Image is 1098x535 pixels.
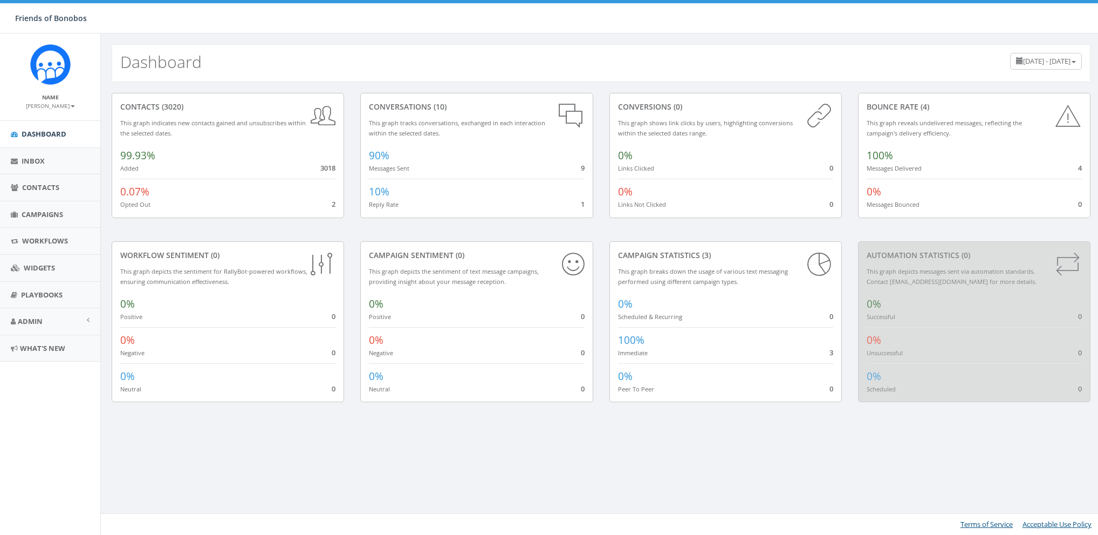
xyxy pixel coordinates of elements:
[120,53,202,71] h2: Dashboard
[120,297,135,311] span: 0%
[618,164,654,172] small: Links Clicked
[960,519,1013,529] a: Terms of Service
[369,101,584,112] div: conversations
[867,349,903,357] small: Unsuccessful
[867,148,893,162] span: 100%
[618,313,682,321] small: Scheduled & Recurring
[369,385,390,393] small: Neutral
[867,185,881,199] span: 0%
[120,148,155,162] span: 99.93%
[120,313,142,321] small: Positive
[618,349,648,357] small: Immediate
[867,385,896,393] small: Scheduled
[22,129,66,139] span: Dashboard
[15,13,87,23] span: Friends of Bonobos
[618,369,633,383] span: 0%
[369,369,383,383] span: 0%
[120,349,145,357] small: Negative
[160,101,183,112] span: (3020)
[369,333,383,347] span: 0%
[829,311,833,321] span: 0
[618,297,633,311] span: 0%
[618,250,833,261] div: Campaign Statistics
[618,200,666,208] small: Links Not Clicked
[867,119,1022,137] small: This graph reveals undelivered messages, reflecting the campaign's delivery efficiency.
[867,101,1082,112] div: Bounce Rate
[209,250,219,260] span: (0)
[22,209,63,219] span: Campaigns
[1078,348,1082,357] span: 0
[22,182,59,192] span: Contacts
[120,250,335,261] div: Workflow Sentiment
[26,100,75,110] a: [PERSON_NAME]
[581,199,585,209] span: 1
[20,343,65,353] span: What's New
[369,349,393,357] small: Negative
[369,313,391,321] small: Positive
[867,313,895,321] small: Successful
[369,148,389,162] span: 90%
[1078,384,1082,394] span: 0
[867,333,881,347] span: 0%
[1023,56,1070,66] span: [DATE] - [DATE]
[867,297,881,311] span: 0%
[829,348,833,357] span: 3
[120,164,139,172] small: Added
[18,316,43,326] span: Admin
[120,200,150,208] small: Opted Out
[22,156,45,166] span: Inbox
[1078,199,1082,209] span: 0
[581,348,585,357] span: 0
[581,163,585,173] span: 9
[332,311,335,321] span: 0
[867,164,922,172] small: Messages Delivered
[120,119,306,137] small: This graph indicates new contacts gained and unsubscribes within the selected dates.
[618,333,644,347] span: 100%
[671,101,682,112] span: (0)
[918,101,929,112] span: (4)
[120,333,135,347] span: 0%
[431,101,447,112] span: (10)
[867,250,1082,261] div: Automation Statistics
[1022,519,1092,529] a: Acceptable Use Policy
[369,297,383,311] span: 0%
[42,93,59,101] small: Name
[581,311,585,321] span: 0
[332,348,335,357] span: 0
[618,385,654,393] small: Peer To Peer
[369,200,399,208] small: Reply Rate
[618,119,793,137] small: This graph shows link clicks by users, highlighting conversions within the selected dates range.
[618,267,788,286] small: This graph breaks down the usage of various text messaging performed using different campaign types.
[618,101,833,112] div: conversions
[120,267,307,286] small: This graph depicts the sentiment for RallyBot-powered workflows, ensuring communication effective...
[829,199,833,209] span: 0
[867,369,881,383] span: 0%
[867,200,919,208] small: Messages Bounced
[369,267,539,286] small: This graph depicts the sentiment of text message campaigns, providing insight about your message ...
[30,44,71,85] img: Rally_Corp_Icon.png
[1078,163,1082,173] span: 4
[618,185,633,199] span: 0%
[21,290,63,300] span: Playbooks
[120,185,149,199] span: 0.07%
[320,163,335,173] span: 3018
[454,250,464,260] span: (0)
[1078,311,1082,321] span: 0
[24,263,55,273] span: Widgets
[369,164,409,172] small: Messages Sent
[120,369,135,383] span: 0%
[700,250,711,260] span: (3)
[332,384,335,394] span: 0
[369,185,389,199] span: 10%
[867,267,1037,286] small: This graph depicts messages sent via automation standards. Contact [EMAIL_ADDRESS][DOMAIN_NAME] f...
[369,250,584,261] div: Campaign Sentiment
[22,236,68,246] span: Workflows
[120,385,141,393] small: Neutral
[120,101,335,112] div: contacts
[581,384,585,394] span: 0
[959,250,970,260] span: (0)
[618,148,633,162] span: 0%
[332,199,335,209] span: 2
[26,102,75,110] small: [PERSON_NAME]
[369,119,545,137] small: This graph tracks conversations, exchanged in each interaction within the selected dates.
